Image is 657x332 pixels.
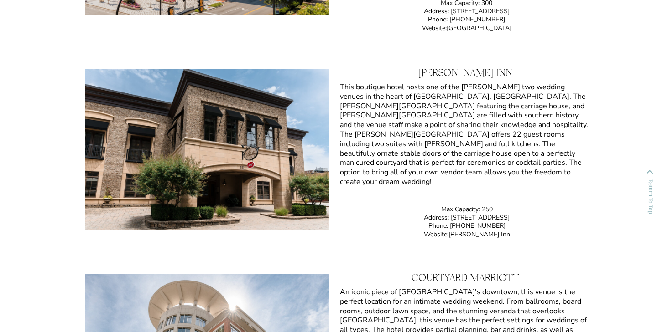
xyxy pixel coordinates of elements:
[448,230,510,239] a: [PERSON_NAME] Inn
[328,69,602,84] h3: [PERSON_NAME] Inn
[646,176,654,217] p: Return To Top
[328,274,602,290] h3: Courtyard Marriott
[340,82,589,180] p: This boutique hotel hosts one of the [PERSON_NAME] two wedding venues in the heart of [GEOGRAPHIC...
[447,24,511,32] a: [GEOGRAPHIC_DATA]
[340,205,594,243] p: Max Capacity: 250 Address: [STREET_ADDRESS] Phone: [PHONE_NUMBER] Website:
